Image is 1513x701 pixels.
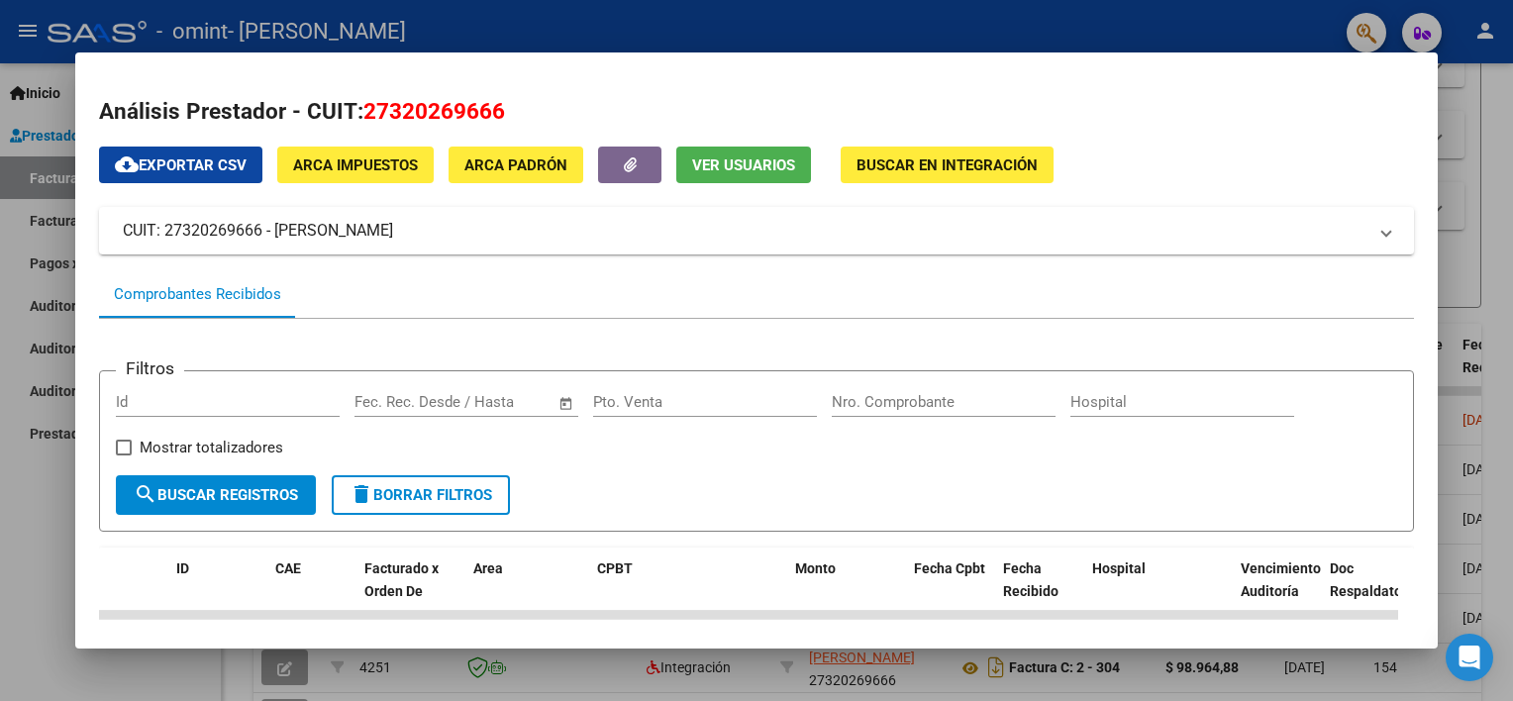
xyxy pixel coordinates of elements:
[99,95,1413,129] h2: Análisis Prestador - CUIT:
[363,98,505,124] span: 27320269666
[134,482,157,506] mat-icon: search
[123,219,1365,243] mat-panel-title: CUIT: 27320269666 - [PERSON_NAME]
[275,560,301,576] span: CAE
[555,392,577,415] button: Open calendar
[795,560,836,576] span: Monto
[1092,560,1146,576] span: Hospital
[473,560,503,576] span: Area
[350,482,373,506] mat-icon: delete
[676,147,811,183] button: Ver Usuarios
[1330,560,1419,599] span: Doc Respaldatoria
[332,475,510,515] button: Borrar Filtros
[354,393,435,411] input: Fecha inicio
[134,486,298,504] span: Buscar Registros
[356,548,465,635] datatable-header-cell: Facturado x Orden De
[1241,560,1321,599] span: Vencimiento Auditoría
[116,355,184,381] h3: Filtros
[906,548,995,635] datatable-header-cell: Fecha Cpbt
[465,548,589,635] datatable-header-cell: Area
[597,560,633,576] span: CPBT
[176,560,189,576] span: ID
[1233,548,1322,635] datatable-header-cell: Vencimiento Auditoría
[1084,548,1233,635] datatable-header-cell: Hospital
[99,147,262,183] button: Exportar CSV
[267,548,356,635] datatable-header-cell: CAE
[464,156,567,174] span: ARCA Padrón
[115,156,247,174] span: Exportar CSV
[1322,548,1441,635] datatable-header-cell: Doc Respaldatoria
[364,560,439,599] span: Facturado x Orden De
[787,548,906,635] datatable-header-cell: Monto
[914,560,985,576] span: Fecha Cpbt
[140,436,283,459] span: Mostrar totalizadores
[692,156,795,174] span: Ver Usuarios
[449,147,583,183] button: ARCA Padrón
[453,393,549,411] input: Fecha fin
[277,147,434,183] button: ARCA Impuestos
[995,548,1084,635] datatable-header-cell: Fecha Recibido
[115,152,139,176] mat-icon: cloud_download
[589,548,787,635] datatable-header-cell: CPBT
[168,548,267,635] datatable-header-cell: ID
[857,156,1038,174] span: Buscar en Integración
[99,207,1413,254] mat-expansion-panel-header: CUIT: 27320269666 - [PERSON_NAME]
[1446,634,1493,681] div: Open Intercom Messenger
[841,147,1054,183] button: Buscar en Integración
[116,475,316,515] button: Buscar Registros
[1003,560,1059,599] span: Fecha Recibido
[350,486,492,504] span: Borrar Filtros
[293,156,418,174] span: ARCA Impuestos
[114,283,281,306] div: Comprobantes Recibidos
